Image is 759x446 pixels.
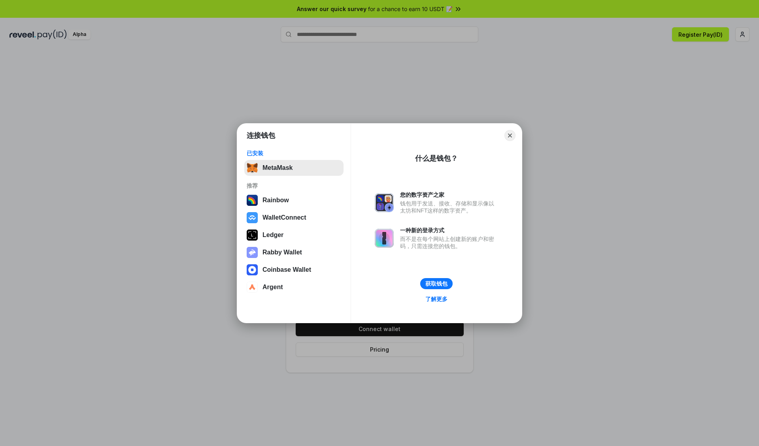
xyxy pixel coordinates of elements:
[244,227,344,243] button: Ledger
[244,210,344,226] button: WalletConnect
[247,182,341,189] div: 推荐
[262,214,306,221] div: WalletConnect
[400,227,498,234] div: 一种新的登录方式
[504,130,515,141] button: Close
[421,294,452,304] a: 了解更多
[262,266,311,273] div: Coinbase Wallet
[262,249,302,256] div: Rabby Wallet
[244,160,344,176] button: MetaMask
[247,131,275,140] h1: 连接钱包
[244,192,344,208] button: Rainbow
[262,164,293,171] div: MetaMask
[262,231,283,239] div: Ledger
[244,262,344,278] button: Coinbase Wallet
[247,195,258,206] img: svg+xml,%3Csvg%20width%3D%22120%22%20height%3D%22120%22%20viewBox%3D%220%200%20120%20120%22%20fil...
[247,247,258,258] img: svg+xml,%3Csvg%20xmlns%3D%22http%3A%2F%2Fwww.w3.org%2F2000%2Fsvg%22%20fill%3D%22none%22%20viewBox...
[400,200,498,214] div: 钱包用于发送、接收、存储和显示像以太坊和NFT这样的数字资产。
[375,193,394,212] img: svg+xml,%3Csvg%20xmlns%3D%22http%3A%2F%2Fwww.w3.org%2F2000%2Fsvg%22%20fill%3D%22none%22%20viewBox...
[244,245,344,260] button: Rabby Wallet
[244,279,344,295] button: Argent
[415,154,458,163] div: 什么是钱包？
[425,280,447,287] div: 获取钱包
[400,235,498,250] div: 而不是在每个网站上创建新的账户和密码，只需连接您的钱包。
[425,295,447,303] div: 了解更多
[247,282,258,293] img: svg+xml,%3Csvg%20width%3D%2228%22%20height%3D%2228%22%20viewBox%3D%220%200%2028%2028%22%20fill%3D...
[247,264,258,275] img: svg+xml,%3Csvg%20width%3D%2228%22%20height%3D%2228%22%20viewBox%3D%220%200%2028%2028%22%20fill%3D...
[262,284,283,291] div: Argent
[247,162,258,173] img: svg+xml,%3Csvg%20fill%3D%22none%22%20height%3D%2233%22%20viewBox%3D%220%200%2035%2033%22%20width%...
[375,229,394,248] img: svg+xml,%3Csvg%20xmlns%3D%22http%3A%2F%2Fwww.w3.org%2F2000%2Fsvg%22%20fill%3D%22none%22%20viewBox...
[400,191,498,198] div: 您的数字资产之家
[247,230,258,241] img: svg+xml,%3Csvg%20xmlns%3D%22http%3A%2F%2Fwww.w3.org%2F2000%2Fsvg%22%20width%3D%2228%22%20height%3...
[247,212,258,223] img: svg+xml,%3Csvg%20width%3D%2228%22%20height%3D%2228%22%20viewBox%3D%220%200%2028%2028%22%20fill%3D...
[262,197,289,204] div: Rainbow
[247,150,341,157] div: 已安装
[420,278,453,289] button: 获取钱包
